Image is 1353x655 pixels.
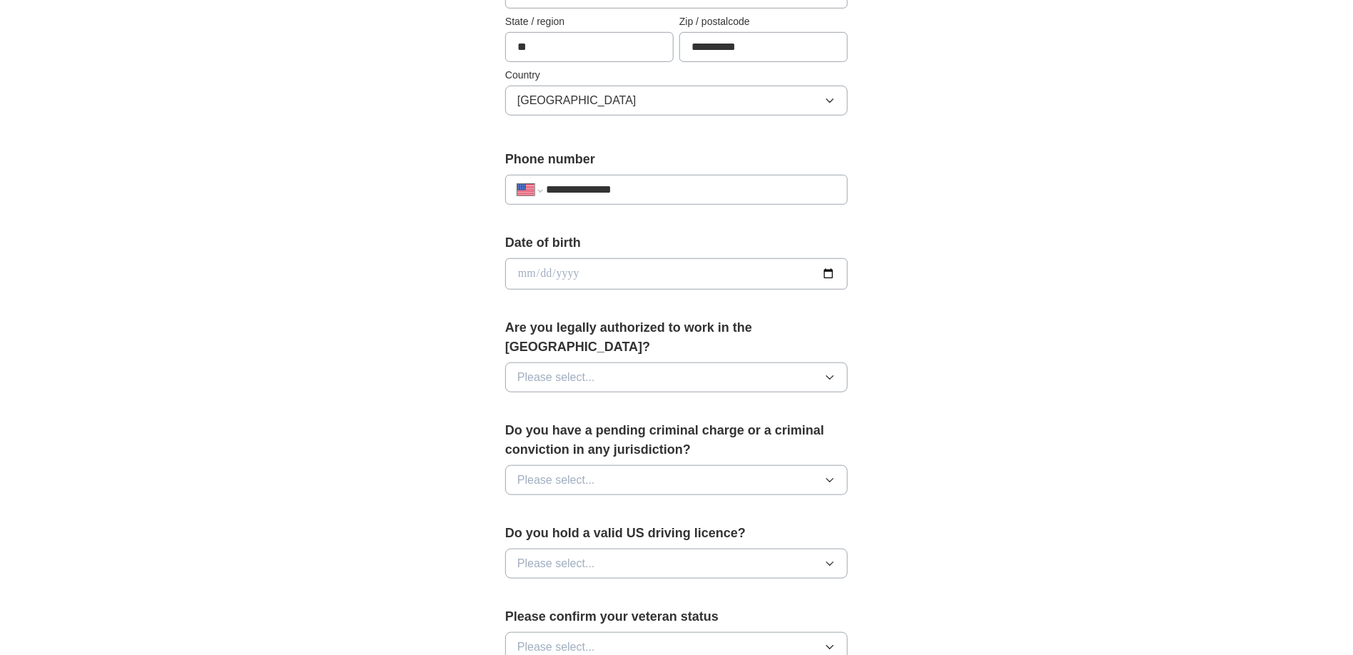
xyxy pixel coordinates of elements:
[517,472,595,489] span: Please select...
[505,362,848,392] button: Please select...
[517,92,637,109] span: [GEOGRAPHIC_DATA]
[505,233,848,253] label: Date of birth
[679,14,848,29] label: Zip / postalcode
[505,549,848,579] button: Please select...
[505,318,848,357] label: Are you legally authorized to work in the [GEOGRAPHIC_DATA]?
[505,68,848,83] label: Country
[517,369,595,386] span: Please select...
[505,86,848,116] button: [GEOGRAPHIC_DATA]
[505,607,848,626] label: Please confirm your veteran status
[505,421,848,459] label: Do you have a pending criminal charge or a criminal conviction in any jurisdiction?
[505,150,848,169] label: Phone number
[505,14,674,29] label: State / region
[505,465,848,495] button: Please select...
[505,524,848,543] label: Do you hold a valid US driving licence?
[517,555,595,572] span: Please select...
